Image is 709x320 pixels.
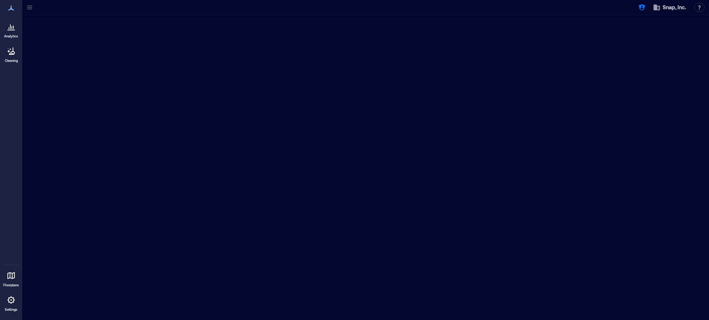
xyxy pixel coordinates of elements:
p: Floorplans [3,283,19,287]
a: Analytics [2,18,20,41]
p: Cleaning [5,59,18,63]
a: Cleaning [2,42,20,65]
p: Settings [5,307,17,312]
a: Settings [2,291,20,314]
p: Analytics [4,34,18,39]
button: Snap, Inc. [651,1,688,13]
a: Floorplans [1,267,21,290]
span: Snap, Inc. [663,4,686,11]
